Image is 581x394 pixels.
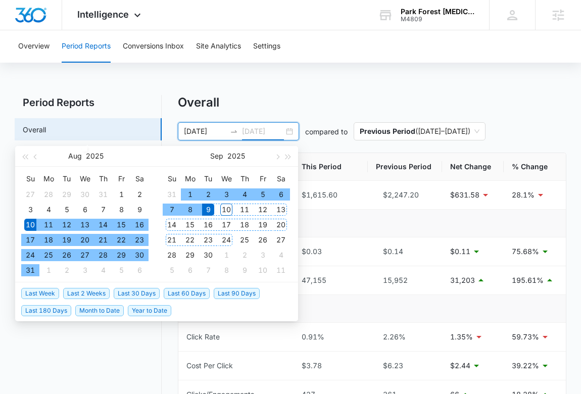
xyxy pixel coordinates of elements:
div: 1 [220,249,232,261]
div: 0.91% [302,331,360,342]
div: 29 [115,249,127,261]
th: Su [163,171,181,187]
td: 2025-08-14 [94,217,112,232]
div: 4 [42,204,55,216]
td: 2025-08-18 [39,232,58,248]
th: Previous Period [368,153,442,181]
td: 2025-07-30 [76,187,94,202]
td: 2025-09-05 [254,187,272,202]
p: 75.68% [512,246,539,257]
div: 23 [202,234,214,246]
div: 2 [133,188,146,201]
div: $0.03 [302,246,360,257]
td: 2025-09-06 [272,187,290,202]
td: 2025-10-01 [217,248,235,263]
div: 13 [79,219,91,231]
td: 2025-08-31 [163,187,181,202]
th: % Change [504,153,566,181]
td: 2025-08-31 [21,263,39,278]
td: 2025-09-09 [199,202,217,217]
div: 27 [275,234,287,246]
td: 2025-09-02 [58,263,76,278]
span: Last 90 Days [214,288,260,299]
button: Aug [68,146,82,166]
div: account name [401,8,474,16]
td: 2025-09-27 [272,232,290,248]
div: 17 [220,219,232,231]
p: compared to [305,126,348,137]
button: Overview [18,30,50,63]
td: 2025-08-21 [94,232,112,248]
td: 2025-09-12 [254,202,272,217]
th: Mo [39,171,58,187]
td: 2025-10-04 [272,248,290,263]
div: 24 [220,234,232,246]
td: 2025-08-20 [76,232,94,248]
td: 2025-09-20 [272,217,290,232]
td: 2025-10-10 [254,263,272,278]
div: 14 [166,219,178,231]
div: 18 [42,234,55,246]
div: 29 [184,249,196,261]
th: Tu [58,171,76,187]
h1: Overall [178,95,219,110]
th: Sa [130,171,149,187]
td: 2025-09-07 [163,202,181,217]
td: 2025-09-26 [254,232,272,248]
td: 2025-08-10 [21,217,39,232]
div: 20 [79,234,91,246]
div: 9 [202,204,214,216]
td: 2025-07-27 [21,187,39,202]
td: 2025-09-03 [76,263,94,278]
td: 2025-09-05 [112,263,130,278]
div: 5 [166,264,178,276]
button: Conversions Inbox [123,30,184,63]
div: 2 [61,264,73,276]
div: 6 [133,264,146,276]
div: 25 [238,234,251,246]
div: 5 [257,188,269,201]
td: 2025-08-13 [76,217,94,232]
div: 14 [97,219,109,231]
span: to [230,127,238,135]
div: 21 [97,234,109,246]
td: 2025-08-08 [112,202,130,217]
td: 2025-09-01 [39,263,58,278]
td: 2025-09-04 [94,263,112,278]
div: 1 [115,188,127,201]
td: 2025-08-24 [21,248,39,263]
input: Start date [184,126,226,137]
div: 31 [97,188,109,201]
td: 2025-09-04 [235,187,254,202]
td: 2025-09-11 [235,202,254,217]
div: 31 [166,188,178,201]
div: 31 [24,264,36,276]
h2: Period Reports [15,95,162,110]
td: 2025-09-15 [181,217,199,232]
td: 2025-08-22 [112,232,130,248]
div: 30 [133,249,146,261]
div: 26 [61,249,73,261]
input: End date [242,126,284,137]
p: Previous Period [360,127,415,135]
td: 2025-09-02 [199,187,217,202]
div: 9 [133,204,146,216]
td: 2025-10-11 [272,263,290,278]
td: 2025-09-17 [217,217,235,232]
div: 10 [220,204,232,216]
p: $0.11 [450,246,470,257]
div: 29 [61,188,73,201]
div: 13 [275,204,287,216]
td: 2025-08-03 [21,202,39,217]
td: 2025-09-29 [181,248,199,263]
div: 3 [24,204,36,216]
td: 2025-08-19 [58,232,76,248]
td: 2025-09-21 [163,232,181,248]
span: Last 2 Weeks [63,288,110,299]
span: Last 60 Days [164,288,210,299]
div: 15 [115,219,127,231]
td: 2025-09-28 [163,248,181,263]
td: 2025-09-13 [272,202,290,217]
td: 2025-08-17 [21,232,39,248]
div: 15 [184,219,196,231]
